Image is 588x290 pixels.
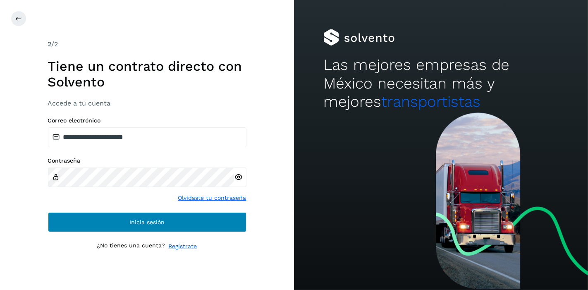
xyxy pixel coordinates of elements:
a: Olvidaste tu contraseña [178,194,246,202]
h2: Las mejores empresas de México necesitan más y mejores [323,56,559,111]
h3: Accede a tu cuenta [48,99,246,107]
label: Contraseña [48,157,246,164]
p: ¿No tienes una cuenta? [97,242,165,251]
label: Correo electrónico [48,117,246,124]
div: /2 [48,39,246,49]
h1: Tiene un contrato directo con Solvento [48,58,246,90]
span: transportistas [381,93,480,110]
a: Regístrate [169,242,197,251]
span: 2 [48,40,52,48]
span: Inicia sesión [129,219,165,225]
button: Inicia sesión [48,212,246,232]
